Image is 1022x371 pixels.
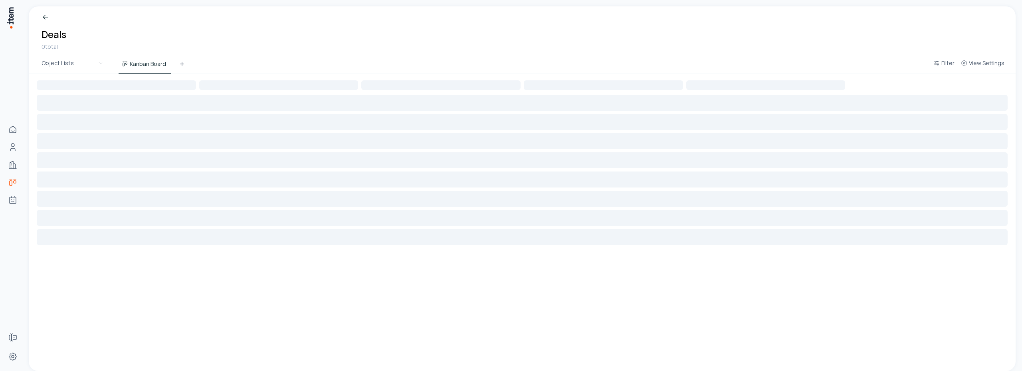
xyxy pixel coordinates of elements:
a: Companies [5,157,21,173]
div: 0 total [42,42,66,51]
h1: Deals [42,28,66,41]
a: Breadcrumb [42,13,82,22]
span: Filter [941,59,955,67]
span: View Settings [969,59,1004,67]
button: Kanban Board [119,59,171,74]
button: View Settings [958,58,1008,73]
p: Breadcrumb [50,13,82,22]
a: Settings [5,349,21,365]
a: Forms [5,329,21,345]
a: Home [5,122,21,138]
button: Filter [930,58,958,73]
a: Agents [5,192,21,208]
a: Contacts [5,139,21,155]
a: deals [5,174,21,190]
img: Item Brain Logo [6,6,14,29]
